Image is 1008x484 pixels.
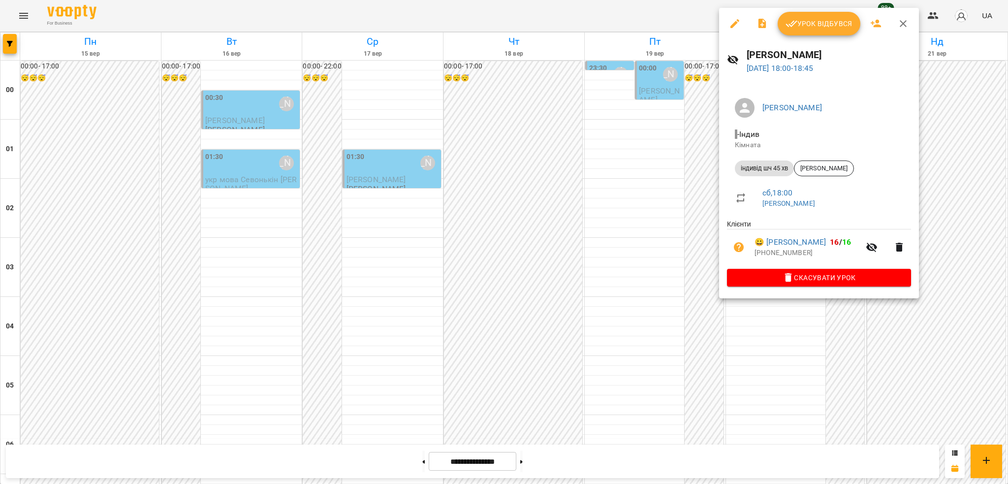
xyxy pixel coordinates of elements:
[842,237,851,247] span: 16
[830,237,839,247] span: 16
[727,219,911,268] ul: Клієнти
[830,237,851,247] b: /
[762,199,815,207] a: [PERSON_NAME]
[794,164,853,173] span: [PERSON_NAME]
[762,188,792,197] a: сб , 18:00
[735,129,761,139] span: - Індив
[755,248,860,258] p: [PHONE_NUMBER]
[762,103,822,112] a: [PERSON_NAME]
[786,18,852,30] span: Урок відбувся
[747,64,814,73] a: [DATE] 18:00-18:45
[727,269,911,287] button: Скасувати Урок
[747,47,911,63] h6: [PERSON_NAME]
[727,235,751,259] button: Візит ще не сплачено. Додати оплату?
[735,140,903,150] p: Кімната
[778,12,860,35] button: Урок відбувся
[755,236,826,248] a: 😀 [PERSON_NAME]
[735,272,903,284] span: Скасувати Урок
[735,164,794,173] span: індивід шч 45 хв
[794,161,854,176] div: [PERSON_NAME]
